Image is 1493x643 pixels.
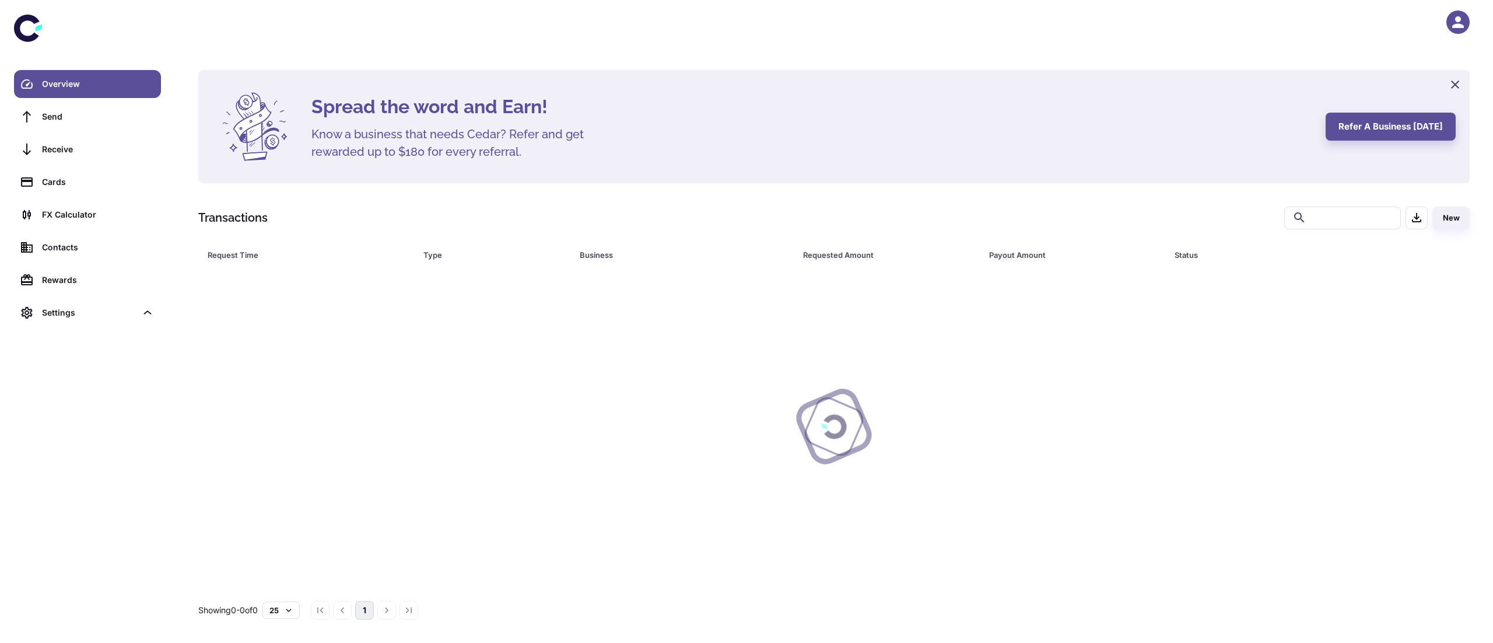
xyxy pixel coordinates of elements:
[803,247,960,263] div: Requested Amount
[355,601,374,620] button: page 1
[989,247,1146,263] div: Payout Amount
[14,299,161,327] div: Settings
[42,176,154,188] div: Cards
[989,247,1161,263] span: Payout Amount
[198,209,268,226] h1: Transactions
[423,247,551,263] div: Type
[42,306,136,319] div: Settings
[42,241,154,254] div: Contacts
[14,201,161,229] a: FX Calculator
[42,143,154,156] div: Receive
[14,135,161,163] a: Receive
[1326,113,1456,141] button: Refer a business [DATE]
[1175,247,1406,263] div: Status
[14,233,161,261] a: Contacts
[262,602,300,619] button: 25
[198,604,258,617] p: Showing 0-0 of 0
[14,103,161,131] a: Send
[311,93,1312,121] h4: Spread the word and Earn!
[423,247,566,263] span: Type
[42,110,154,123] div: Send
[311,125,603,160] h5: Know a business that needs Cedar? Refer and get rewarded up to $180 for every referral.
[42,274,154,286] div: Rewards
[309,601,420,620] nav: pagination navigation
[208,247,409,263] span: Request Time
[208,247,394,263] div: Request Time
[803,247,975,263] span: Requested Amount
[14,266,161,294] a: Rewards
[42,208,154,221] div: FX Calculator
[1175,247,1421,263] span: Status
[1432,207,1470,229] button: New
[14,70,161,98] a: Overview
[14,168,161,196] a: Cards
[42,78,154,90] div: Overview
